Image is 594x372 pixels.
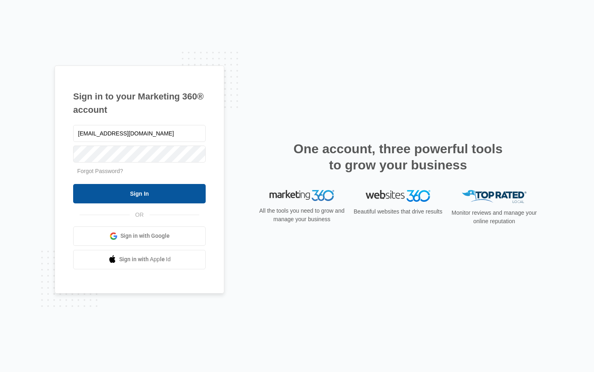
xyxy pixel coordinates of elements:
a: Sign in with Google [73,226,206,246]
span: OR [130,211,150,219]
p: Beautiful websites that drive results [353,207,443,216]
img: Marketing 360 [270,190,334,201]
input: Email [73,125,206,142]
p: Monitor reviews and manage your online reputation [449,209,539,226]
a: Sign in with Apple Id [73,250,206,269]
p: All the tools you need to grow and manage your business [257,207,347,224]
input: Sign In [73,184,206,203]
h2: One account, three powerful tools to grow your business [291,141,505,173]
img: Websites 360 [366,190,430,202]
span: Sign in with Apple Id [119,255,171,264]
h1: Sign in to your Marketing 360® account [73,90,206,116]
span: Sign in with Google [120,232,170,240]
img: Top Rated Local [462,190,527,203]
a: Forgot Password? [77,168,123,174]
